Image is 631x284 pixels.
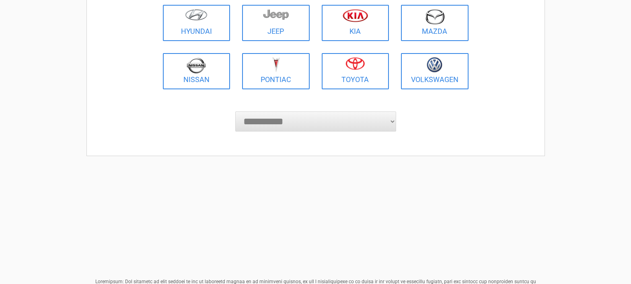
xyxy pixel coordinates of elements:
[272,57,280,72] img: pontiac
[242,5,310,41] a: Jeep
[322,53,389,89] a: Toyota
[187,57,206,74] img: nissan
[425,9,445,25] img: mazda
[343,9,368,22] img: kia
[322,5,389,41] a: Kia
[427,57,442,73] img: volkswagen
[263,9,289,20] img: jeep
[163,53,230,89] a: Nissan
[401,5,469,41] a: Mazda
[163,5,230,41] a: Hyundai
[185,9,208,21] img: hyundai
[242,53,310,89] a: Pontiac
[345,57,365,70] img: toyota
[401,53,469,89] a: Volkswagen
